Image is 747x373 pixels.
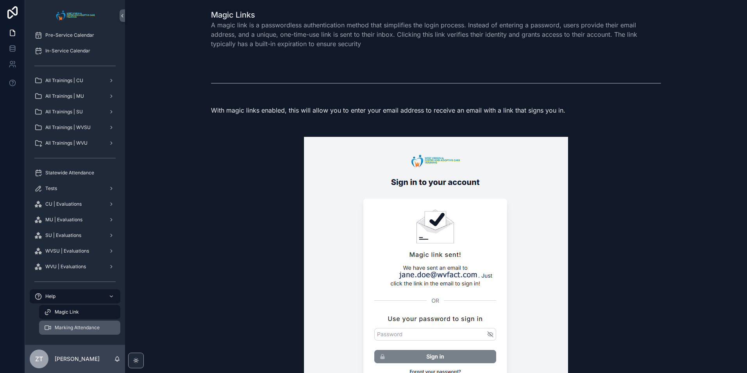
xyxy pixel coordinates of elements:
span: WVU | Evaluations [45,264,86,270]
a: All Trainings | WVSU [30,120,120,134]
a: Statewide Attendance [30,166,120,180]
span: Tests [45,185,57,192]
a: CU | Evaluations [30,197,120,211]
span: All Trainings | MU [45,93,84,99]
a: All Trainings | MU [30,89,120,103]
a: In-Service Calendar [30,44,120,58]
span: All Trainings | WVU [45,140,88,146]
span: SU | Evaluations [45,232,81,239]
span: In-Service Calendar [45,48,90,54]
p: [PERSON_NAME] [55,355,100,363]
img: App logo [54,9,97,22]
span: CU | Evaluations [45,201,82,207]
span: A magic link is a passwordless authentication method that simplifies the login process. Instead o... [211,20,661,48]
div: scrollable content [25,31,125,345]
a: WVSU | Evaluations [30,244,120,258]
a: All Trainings | WVU [30,136,120,150]
a: Tests [30,181,120,195]
a: All Trainings | SU [30,105,120,119]
a: WVU | Evaluations [30,260,120,274]
span: All Trainings | SU [45,109,83,115]
a: MU | Evaluations [30,213,120,227]
a: Pre-Service Calendar [30,28,120,42]
span: Marking Attendance [55,325,100,331]
span: All Trainings | CU [45,77,83,84]
span: MU | Evaluations [45,217,82,223]
span: With magic links enabled, this will allow you to enter your email address to receive an email wit... [211,106,565,114]
a: All Trainings | CU [30,74,120,88]
span: Help [45,293,55,299]
span: Statewide Attendance [45,170,94,176]
span: Pre-Service Calendar [45,32,94,38]
a: SU | Evaluations [30,228,120,242]
span: ZT [35,354,43,364]
a: Help [30,289,120,303]
a: Magic Link [39,305,120,319]
span: WVSU | Evaluations [45,248,89,254]
span: All Trainings | WVSU [45,124,91,131]
span: Magic Link [55,309,79,315]
h1: Magic Links [211,9,661,20]
a: Marking Attendance [39,321,120,335]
